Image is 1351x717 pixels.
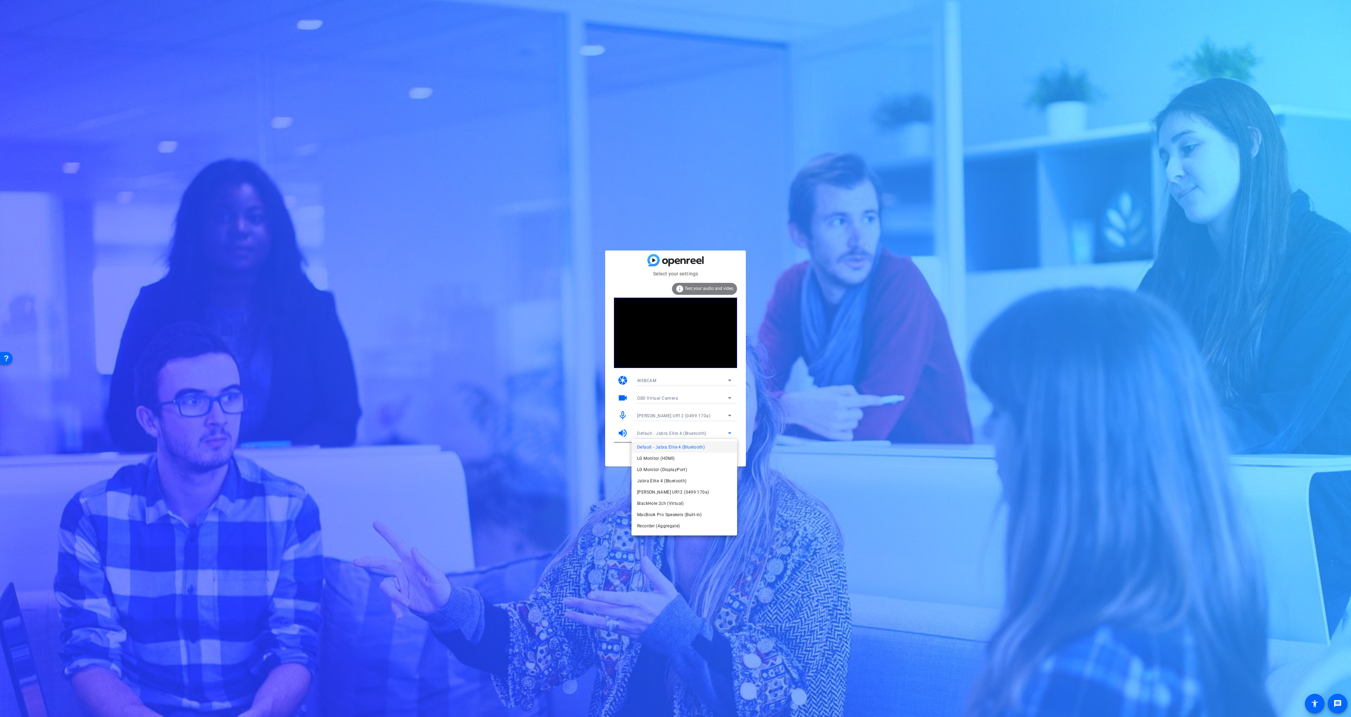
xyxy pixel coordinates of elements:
[637,443,705,451] span: Default - Jabra Elite 4 (Bluetooth)
[637,465,687,474] span: LG Monitor (DisplayPort)
[637,488,709,496] span: [PERSON_NAME] UR12 (0499:170a)
[637,454,674,463] span: LG Monitor (HDMI)
[637,533,680,541] span: Monitors (Aggregate)
[637,510,702,519] span: MacBook Pro Speakers (Built-in)
[637,499,684,508] span: BlackHole 2ch (Virtual)
[637,477,686,485] span: Jabra Elite 4 (Bluetooth)
[637,522,680,530] span: Recorder (Aggregate)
